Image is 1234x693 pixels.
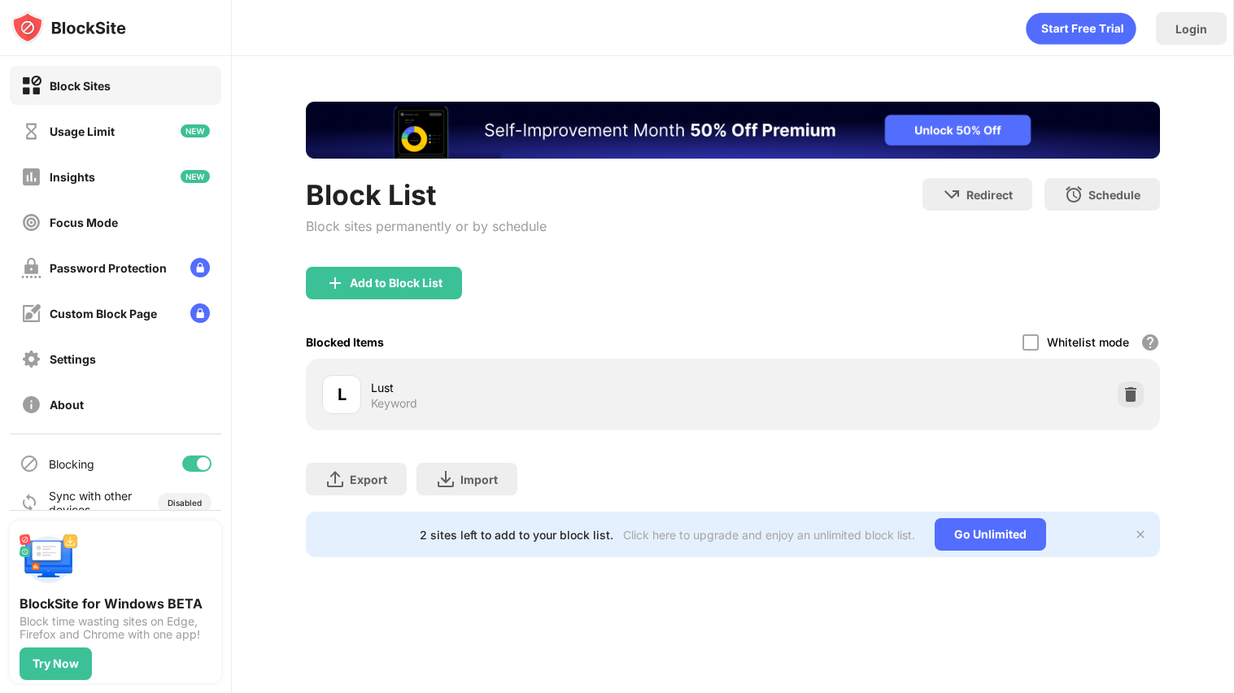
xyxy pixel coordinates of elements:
[371,396,417,411] div: Keyword
[21,212,41,233] img: focus-off.svg
[420,528,613,542] div: 2 sites left to add to your block list.
[338,382,347,407] div: L
[50,79,111,93] div: Block Sites
[190,258,210,277] img: lock-menu.svg
[1134,528,1147,541] img: x-button.svg
[935,518,1046,551] div: Go Unlimited
[181,124,210,137] img: new-icon.svg
[20,595,211,612] div: BlockSite for Windows BETA
[11,11,126,44] img: logo-blocksite.svg
[306,102,1160,159] iframe: Banner
[20,454,39,473] img: blocking-icon.svg
[21,349,41,369] img: settings-off.svg
[1175,22,1207,36] div: Login
[623,528,915,542] div: Click here to upgrade and enjoy an unlimited block list.
[168,498,202,508] div: Disabled
[306,178,547,211] div: Block List
[966,188,1013,202] div: Redirect
[50,170,95,184] div: Insights
[350,277,443,290] div: Add to Block List
[20,615,211,641] div: Block time wasting sites on Edge, Firefox and Chrome with one app!
[50,307,157,320] div: Custom Block Page
[21,258,41,278] img: password-protection-off.svg
[190,303,210,323] img: lock-menu.svg
[50,216,118,229] div: Focus Mode
[1047,335,1129,349] div: Whitelist mode
[460,473,498,486] div: Import
[20,530,78,589] img: push-desktop.svg
[1088,188,1140,202] div: Schedule
[21,76,41,96] img: block-on.svg
[50,261,167,275] div: Password Protection
[181,170,210,183] img: new-icon.svg
[20,493,39,512] img: sync-icon.svg
[306,218,547,234] div: Block sites permanently or by schedule
[49,489,133,516] div: Sync with other devices
[21,121,41,142] img: time-usage-off.svg
[1026,12,1136,45] div: animation
[306,335,384,349] div: Blocked Items
[21,394,41,415] img: about-off.svg
[50,398,84,412] div: About
[50,124,115,138] div: Usage Limit
[371,379,733,396] div: Lust
[50,352,96,366] div: Settings
[49,457,94,471] div: Blocking
[350,473,387,486] div: Export
[21,303,41,324] img: customize-block-page-off.svg
[21,167,41,187] img: insights-off.svg
[33,657,79,670] div: Try Now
